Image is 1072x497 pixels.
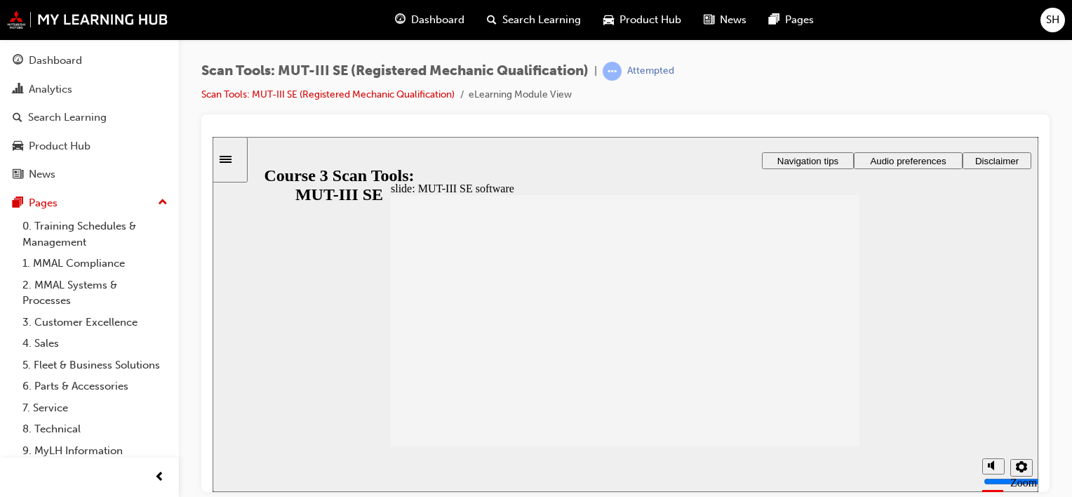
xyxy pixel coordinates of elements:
[17,397,173,419] a: 7. Service
[154,469,165,486] span: prev-icon
[476,6,592,34] a: search-iconSearch Learning
[17,440,173,462] a: 9. MyLH Information
[704,11,714,29] span: news-icon
[763,19,806,29] span: Disclaimer
[28,110,107,126] div: Search Learning
[6,161,173,187] a: News
[13,140,23,153] span: car-icon
[692,6,758,34] a: news-iconNews
[641,15,750,32] button: Audio preferences
[29,53,82,69] div: Dashboard
[411,12,464,28] span: Dashboard
[720,12,746,28] span: News
[6,133,173,159] a: Product Hub
[592,6,692,34] a: car-iconProduct Hub
[6,190,173,216] button: Pages
[17,274,173,312] a: 2. MMAL Systems & Processes
[1046,12,1059,28] span: SH
[29,195,58,211] div: Pages
[17,253,173,274] a: 1. MMAL Compliance
[13,112,22,124] span: search-icon
[619,12,681,28] span: Product Hub
[603,62,622,81] span: learningRecordVerb_ATTEMPT-icon
[201,63,589,79] span: Scan Tools: MUT-III SE (Registered Mechanic Qualification)
[29,166,55,183] div: News
[502,12,581,28] span: Search Learning
[657,19,733,29] span: Audio preferences
[17,376,173,397] a: 6. Parts & Accessories
[13,197,23,210] span: pages-icon
[6,105,173,131] a: Search Learning
[798,340,824,377] label: Zoom to fit
[1040,8,1065,32] button: SH
[17,418,173,440] a: 8. Technical
[201,88,455,100] a: Scan Tools: MUT-III SE (Registered Mechanic Qualification)
[6,45,173,190] button: DashboardAnalyticsSearch LearningProduct HubNews
[469,87,572,103] li: eLearning Module View
[771,339,862,350] input: volume
[758,6,825,34] a: pages-iconPages
[17,333,173,354] a: 4. Sales
[17,354,173,376] a: 5. Fleet & Business Solutions
[7,11,168,29] img: mmal
[627,65,674,78] div: Attempted
[13,168,23,181] span: news-icon
[603,11,614,29] span: car-icon
[6,77,173,102] a: Analytics
[29,138,91,154] div: Product Hub
[395,11,406,29] span: guage-icon
[487,11,497,29] span: search-icon
[769,11,779,29] span: pages-icon
[750,15,819,32] button: Disclaimer
[13,55,23,67] span: guage-icon
[549,15,641,32] button: Navigation tips
[29,81,72,98] div: Analytics
[594,63,597,79] span: |
[17,216,173,253] a: 0. Training Schedules & Management
[763,310,819,355] div: misc controls
[565,19,626,29] span: Navigation tips
[13,84,23,96] span: chart-icon
[798,322,820,340] button: Settings
[158,194,168,212] span: up-icon
[17,312,173,333] a: 3. Customer Excellence
[384,6,476,34] a: guage-iconDashboard
[785,12,814,28] span: Pages
[6,48,173,74] a: Dashboard
[770,322,792,338] button: Mute (Ctrl+Alt+M)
